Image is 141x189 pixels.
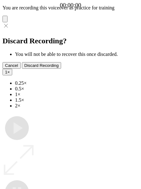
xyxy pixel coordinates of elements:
h2: Discard Recording? [3,37,138,45]
p: You are recording this voiceover as practice for training [3,5,138,11]
button: 1× [3,69,12,75]
li: 1.5× [15,97,138,103]
li: 0.5× [15,86,138,92]
li: 1× [15,92,138,97]
a: 00:00:00 [60,2,81,9]
li: 2× [15,103,138,109]
button: Discard Recording [22,62,61,69]
span: 1 [5,70,7,74]
button: Cancel [3,62,21,69]
li: 0.25× [15,80,138,86]
li: You will not be able to recover this once discarded. [15,51,138,57]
